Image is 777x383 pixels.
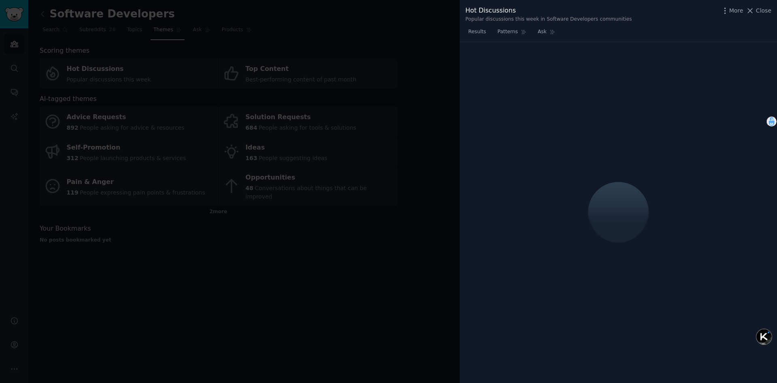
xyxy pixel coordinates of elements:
div: Popular discussions this week in Software Developers communities [465,16,632,23]
span: More [729,6,743,15]
a: Patterns [495,26,529,42]
button: Close [746,6,771,15]
a: Results [465,26,489,42]
span: Patterns [497,28,518,36]
div: Hot Discussions [465,6,632,16]
span: Ask [538,28,547,36]
button: More [721,6,743,15]
span: Results [468,28,486,36]
span: Close [756,6,771,15]
a: Ask [535,26,558,42]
